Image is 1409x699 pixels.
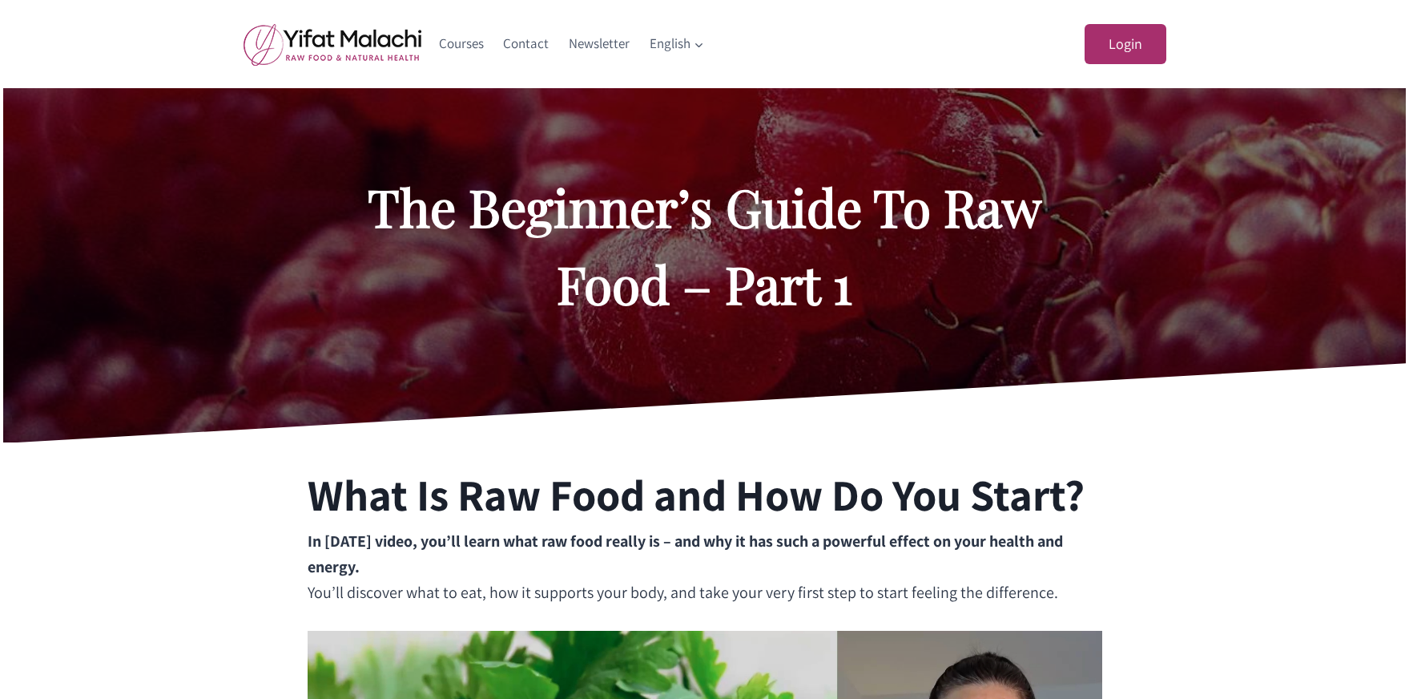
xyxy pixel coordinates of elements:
strong: In [DATE] video, you’ll learn what raw food really is – and why it has such a powerful effect on ... [308,531,1063,577]
a: Newsletter [559,25,640,63]
span: English [650,33,704,55]
a: English [639,25,714,63]
a: Login [1085,24,1166,65]
nav: Primary Navigation [429,25,715,63]
h2: The Beginner’s Guide To Raw Food – Part 1 [336,168,1073,322]
p: You’ll discover what to eat, how it supports your body, and take your very first step to start fe... [308,528,1102,605]
h2: What Is Raw Food and How Do You Start? [308,462,1085,528]
img: yifat_logo41_en.png [244,23,421,66]
a: Contact [493,25,559,63]
a: Courses [429,25,494,63]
